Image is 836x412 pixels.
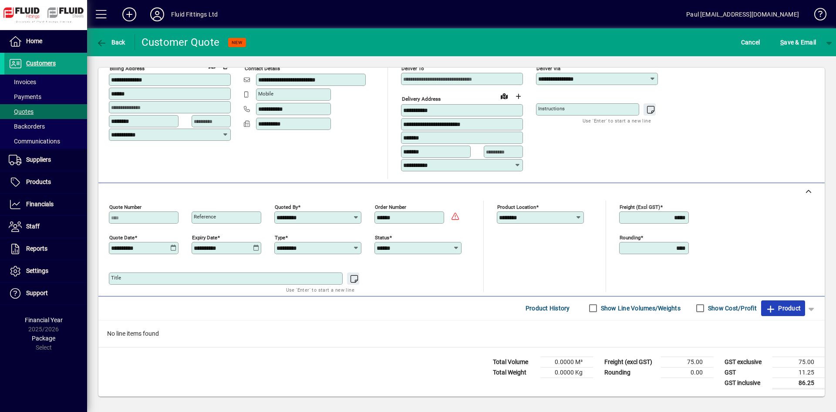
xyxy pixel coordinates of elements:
[720,357,772,367] td: GST exclusive
[808,2,825,30] a: Knowledge Base
[780,35,816,49] span: ave & Email
[258,91,273,97] mat-label: Mobile
[497,89,511,103] a: View on map
[511,89,525,103] button: Choose address
[522,300,573,316] button: Product History
[26,245,47,252] span: Reports
[275,234,285,240] mat-label: Type
[115,7,143,22] button: Add
[194,214,216,220] mat-label: Reference
[9,78,36,85] span: Invoices
[661,357,713,367] td: 75.00
[26,223,40,230] span: Staff
[26,60,56,67] span: Customers
[4,171,87,193] a: Products
[776,34,820,50] button: Save & Email
[4,104,87,119] a: Quotes
[600,367,661,378] td: Rounding
[98,320,825,347] div: No line items found
[489,357,541,367] td: Total Volume
[599,304,681,313] label: Show Line Volumes/Weights
[232,40,243,45] span: NEW
[686,7,799,21] div: Paul [EMAIL_ADDRESS][DOMAIN_NAME]
[25,317,63,323] span: Financial Year
[600,357,661,367] td: Freight (excl GST)
[205,58,219,72] a: View on map
[706,304,757,313] label: Show Cost/Profit
[109,204,142,210] mat-label: Quote number
[541,367,593,378] td: 0.0000 Kg
[741,35,760,49] span: Cancel
[780,39,784,46] span: S
[143,7,171,22] button: Profile
[4,283,87,304] a: Support
[9,93,41,100] span: Payments
[87,34,135,50] app-page-header-button: Back
[4,149,87,171] a: Suppliers
[109,234,135,240] mat-label: Quote date
[4,75,87,89] a: Invoices
[171,7,218,21] div: Fluid Fittings Ltd
[96,39,125,46] span: Back
[720,378,772,388] td: GST inclusive
[26,178,51,185] span: Products
[538,106,565,112] mat-label: Instructions
[26,156,51,163] span: Suppliers
[26,289,48,296] span: Support
[661,367,713,378] td: 0.00
[26,37,42,44] span: Home
[9,138,60,145] span: Communications
[111,275,121,281] mat-label: Title
[772,378,825,388] td: 86.25
[541,357,593,367] td: 0.0000 M³
[32,335,55,342] span: Package
[620,234,640,240] mat-label: Rounding
[761,300,805,316] button: Product
[4,31,87,52] a: Home
[536,65,560,72] mat-label: Deliver via
[720,367,772,378] td: GST
[4,119,87,134] a: Backorders
[192,234,217,240] mat-label: Expiry date
[497,204,536,210] mat-label: Product location
[4,134,87,149] a: Communications
[275,204,298,210] mat-label: Quoted by
[4,260,87,282] a: Settings
[4,194,87,215] a: Financials
[219,59,233,73] button: Copy to Delivery address
[765,301,801,315] span: Product
[772,367,825,378] td: 11.25
[26,267,48,274] span: Settings
[772,357,825,367] td: 75.00
[26,201,54,208] span: Financials
[526,301,570,315] span: Product History
[583,116,651,126] mat-hint: Use 'Enter' to start a new line
[9,108,34,115] span: Quotes
[375,234,389,240] mat-label: Status
[401,65,424,72] mat-label: Deliver To
[739,34,762,50] button: Cancel
[620,204,660,210] mat-label: Freight (excl GST)
[286,285,354,295] mat-hint: Use 'Enter' to start a new line
[4,216,87,238] a: Staff
[4,238,87,260] a: Reports
[9,123,45,130] span: Backorders
[142,35,220,49] div: Customer Quote
[4,89,87,104] a: Payments
[375,204,406,210] mat-label: Order number
[489,367,541,378] td: Total Weight
[94,34,128,50] button: Back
